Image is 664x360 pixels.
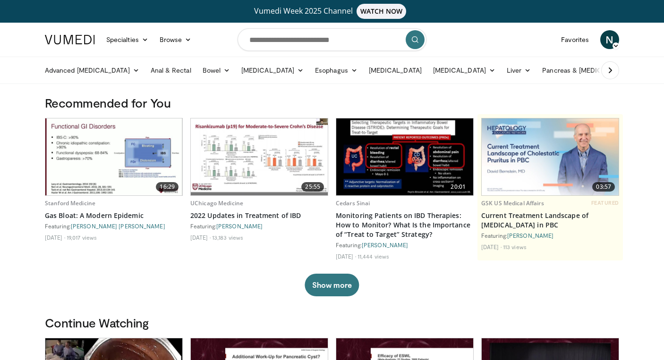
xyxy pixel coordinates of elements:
[45,199,95,207] a: Stanford Medicine
[67,234,97,241] li: 19,017 views
[45,222,183,230] div: Featuring:
[45,315,619,330] h3: Continue Watching
[190,222,328,230] div: Featuring:
[481,232,619,239] div: Featuring:
[46,4,618,19] a: Vumedi Week 2025 ChannelWATCH NOW
[301,182,324,192] span: 25:55
[191,118,328,195] a: 25:55
[45,95,619,110] h3: Recommended for You
[336,118,473,195] img: 609225da-72ea-422a-b68c-0f05c1f2df47.620x360_q85_upscale.jpg
[156,182,179,192] span: 16:29
[71,223,165,229] a: [PERSON_NAME] [PERSON_NAME]
[336,241,474,249] div: Featuring:
[447,182,469,192] span: 20:01
[238,28,426,51] input: Search topics, interventions
[45,211,183,220] a: Gas Bloat: A Modern Epidemic
[45,234,65,241] li: [DATE]
[45,118,182,195] img: 480ec31d-e3c1-475b-8289-0a0659db689a.620x360_q85_upscale.jpg
[427,61,501,80] a: [MEDICAL_DATA]
[39,61,145,80] a: Advanced [MEDICAL_DATA]
[336,118,473,195] a: 20:01
[357,4,407,19] span: WATCH NOW
[191,118,328,195] img: 9393c547-9b5d-4ed4-b79d-9c9e6c9be491.620x360_q85_upscale.jpg
[309,61,363,80] a: Esophagus
[236,61,309,80] a: [MEDICAL_DATA]
[45,118,182,195] a: 16:29
[190,199,243,207] a: UChicago Medicine
[336,199,370,207] a: Cedars Sinai
[592,182,615,192] span: 03:57
[190,211,328,220] a: 2022 Updates in Treatment of IBD
[482,118,619,195] a: 03:57
[481,211,619,230] a: Current Treatment Landscape of [MEDICAL_DATA] in PBC
[591,200,619,206] span: FEATURED
[336,211,474,239] a: Monitoring Patients on IBD Therapies: How to Monitor? What Is the Importance of “Treat to Target”...
[481,199,544,207] a: GSK US Medical Affairs
[190,234,211,241] li: [DATE]
[216,223,263,229] a: [PERSON_NAME]
[555,30,595,49] a: Favorites
[363,61,427,80] a: [MEDICAL_DATA]
[362,242,408,248] a: [PERSON_NAME]
[305,274,359,296] button: Show more
[358,252,389,260] li: 11,444 views
[503,243,527,251] li: 113 views
[501,61,536,80] a: Liver
[336,252,356,260] li: [DATE]
[145,61,197,80] a: Anal & Rectal
[482,118,619,195] img: 80648b2f-fef7-42cf-9147-40ea3e731334.jpg.620x360_q85_upscale.jpg
[536,61,647,80] a: Pancreas & [MEDICAL_DATA]
[507,232,553,239] a: [PERSON_NAME]
[154,30,197,49] a: Browse
[481,243,502,251] li: [DATE]
[101,30,154,49] a: Specialties
[212,234,243,241] li: 13,183 views
[600,30,619,49] a: N
[45,35,95,44] img: VuMedi Logo
[197,61,236,80] a: Bowel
